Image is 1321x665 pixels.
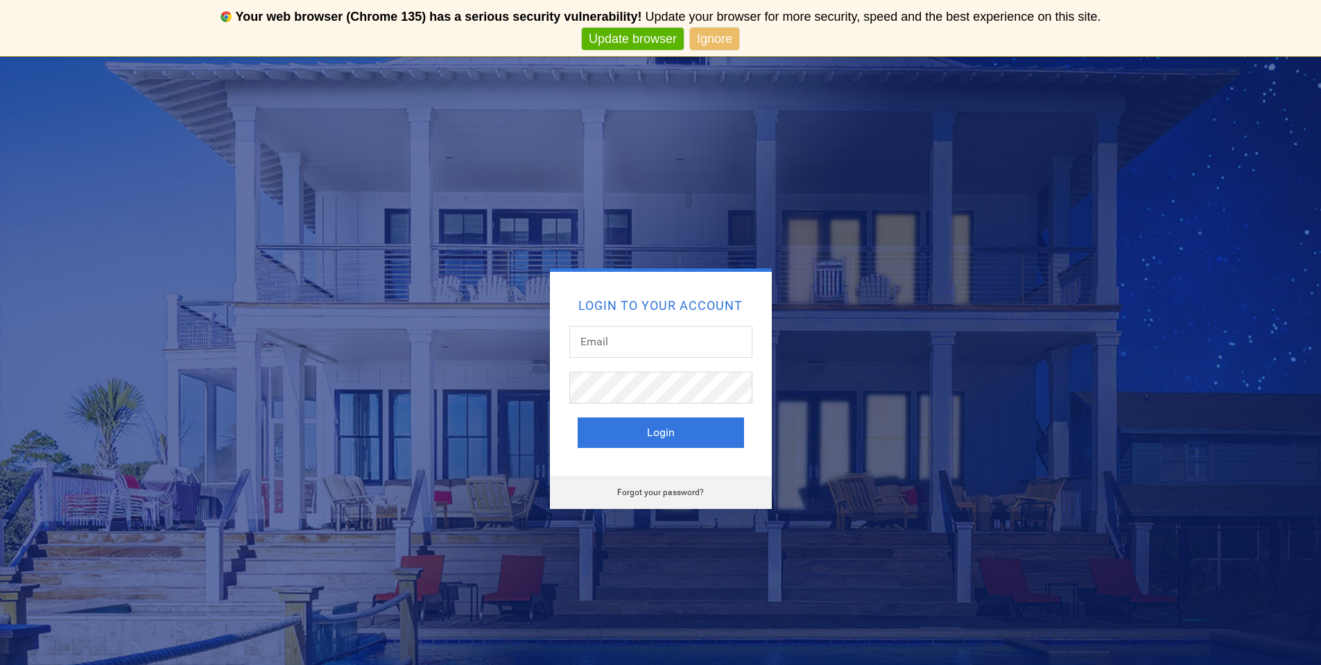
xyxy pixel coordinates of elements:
[617,487,704,497] a: Forgot your password?
[569,326,752,358] input: Email
[578,417,744,448] button: Login
[645,10,1100,24] span: Update your browser for more security, speed and the best experience on this site.
[582,28,684,51] a: Update browser
[236,10,642,24] b: Your web browser (Chrome 135) has a serious security vulnerability!
[578,300,744,312] h2: Login to your account
[690,28,739,51] a: Ignore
